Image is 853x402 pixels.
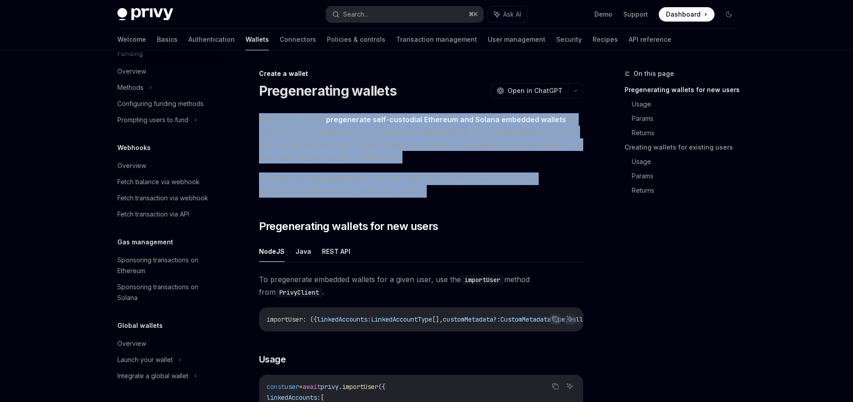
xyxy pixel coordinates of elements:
[110,63,225,80] a: Overview
[632,126,743,140] a: Returns
[367,315,371,323] span: :
[110,336,225,352] a: Overview
[117,115,188,125] div: Prompting users to fund
[259,353,286,366] span: Usage
[117,177,200,187] div: Fetch balance via webhook
[549,380,561,392] button: Copy the contents from the code block
[117,98,204,109] div: Configuring funding methods
[549,313,561,325] button: Copy the contents from the code block
[117,237,173,247] h5: Gas management
[303,315,317,323] span: : ({
[634,68,674,79] span: On this page
[110,252,225,279] a: Sponsoring transactions on Ethereum
[280,29,316,50] a: Connectors
[117,338,146,349] div: Overview
[632,97,743,111] a: Usage
[117,29,146,50] a: Welcome
[666,10,701,19] span: Dashboard
[110,206,225,222] a: Fetch transaction via API
[117,160,146,171] div: Overview
[500,315,565,323] span: CustomMetadataType
[117,209,189,220] div: Fetch transaction via API
[259,219,438,234] span: Pregenerating wallets for new users
[322,241,350,262] button: REST API
[339,383,342,391] span: .
[488,29,545,50] a: User management
[632,155,743,169] a: Usage
[246,29,269,50] a: Wallets
[259,113,583,163] span: With Privy, you can for existing users, or create a new user with other login methods, like an em...
[259,83,397,99] h1: Pregenerating wallets
[117,282,220,303] div: Sponsoring transactions on Solana
[432,315,443,323] span: [],
[396,29,477,50] a: Transaction management
[299,383,303,391] span: =
[327,29,385,50] a: Policies & controls
[491,83,568,98] button: Open in ChatGPT
[569,315,594,323] span: wallets
[321,383,339,391] span: privy
[276,287,322,297] code: PrivyClient
[326,6,483,22] button: Search...⌘K
[659,7,715,22] a: Dashboard
[564,313,576,325] button: Ask AI
[488,6,527,22] button: Ask AI
[722,7,736,22] button: Toggle dark mode
[110,190,225,206] a: Fetch transaction via webhook
[629,29,671,50] a: API reference
[110,174,225,190] a: Fetch balance via webhook
[508,86,563,95] span: Open in ChatGPT
[461,275,504,285] code: importUser
[625,140,743,155] a: Creating wallets for existing users
[503,10,521,19] span: Ask AI
[317,315,367,323] span: linkedAccounts
[117,142,151,153] h5: Webhooks
[303,383,321,391] span: await
[593,29,618,50] a: Recipes
[267,393,321,402] span: linkedAccounts:
[625,83,743,97] a: Pregenerating wallets for new users
[267,383,285,391] span: const
[326,115,566,124] strong: pregenerate self-custodial Ethereum and Solana embedded wallets
[259,273,583,298] span: To pregenerate embedded wallets for a given user, use the method from .
[295,241,311,262] button: Java
[343,9,368,20] div: Search...
[285,383,299,391] span: user
[556,29,582,50] a: Security
[110,158,225,174] a: Overview
[259,69,583,78] div: Create a wallet
[188,29,235,50] a: Authentication
[110,96,225,112] a: Configuring funding methods
[267,315,303,323] span: importUser
[117,82,143,93] div: Methods
[632,111,743,126] a: Params
[371,315,432,323] span: LinkedAccountType
[632,169,743,183] a: Params
[157,29,178,50] a: Basics
[378,383,385,391] span: ({
[117,66,146,77] div: Overview
[259,172,583,198] span: Once the user associated with the account logs in, they will be able to access the pregenerated w...
[469,11,478,18] span: ⌘ K
[117,320,163,331] h5: Global wallets
[443,315,493,323] span: customMetadata
[342,383,378,391] span: importUser
[564,380,576,392] button: Ask AI
[321,393,324,402] span: [
[117,354,173,365] div: Launch your wallet
[110,279,225,306] a: Sponsoring transactions on Solana
[117,255,220,276] div: Sponsoring transactions on Ethereum
[594,10,612,19] a: Demo
[493,315,500,323] span: ?:
[117,8,173,21] img: dark logo
[117,193,208,203] div: Fetch transaction via webhook
[623,10,648,19] a: Support
[259,241,285,262] button: NodeJS
[632,183,743,198] a: Returns
[117,371,188,381] div: Integrate a global wallet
